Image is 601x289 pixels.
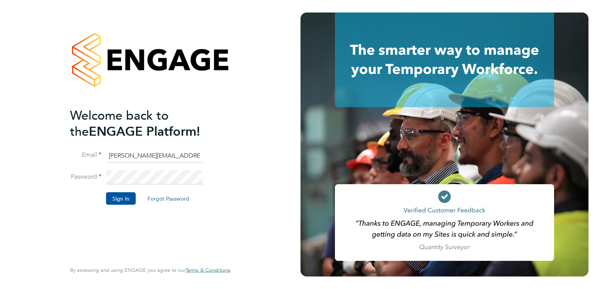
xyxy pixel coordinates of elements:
span: By accessing and using ENGAGE you agree to our [70,267,230,273]
button: Forgot Password [141,192,196,205]
label: Email [70,151,101,159]
input: Enter your work email... [106,149,203,163]
label: Password [70,173,101,181]
a: Terms & Conditions [185,267,230,273]
span: Welcome back to the [70,108,169,139]
h2: ENGAGE Platform! [70,107,223,139]
button: Sign In [106,192,136,205]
